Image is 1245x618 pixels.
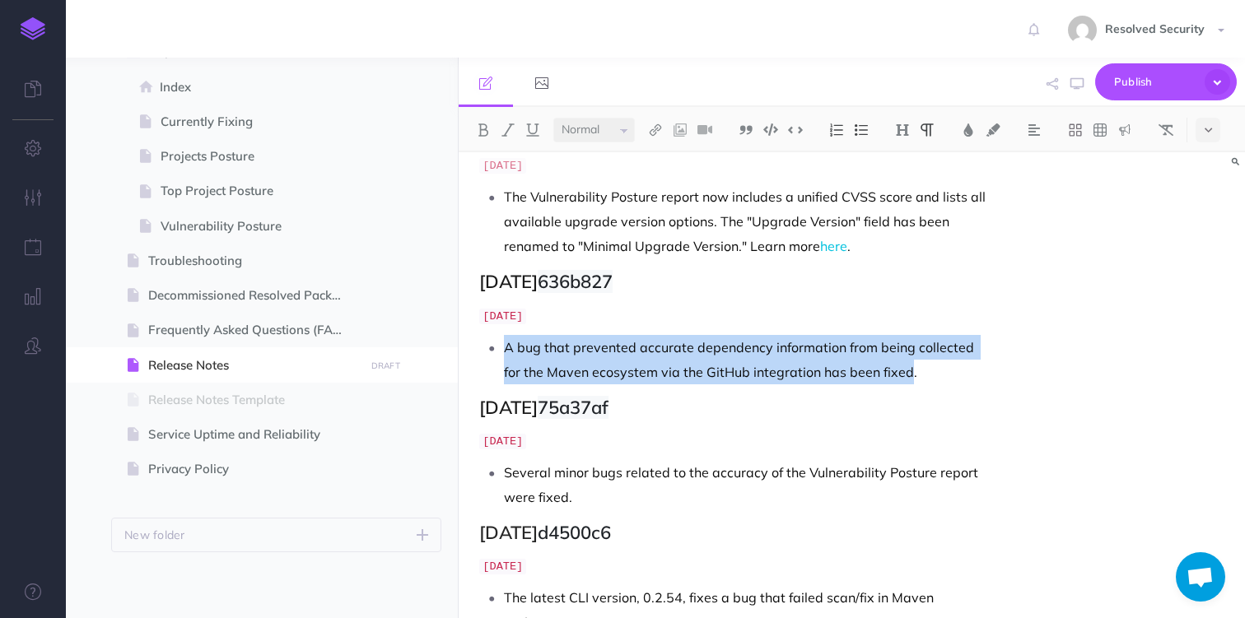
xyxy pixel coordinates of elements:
img: Clear styles button [1159,123,1173,137]
img: Unordered list button [854,123,869,137]
span: d4500c6 [538,521,611,544]
img: Ordered list button [829,123,844,137]
span: Resolved Security [1097,21,1213,36]
span: Index [160,77,359,97]
span: Release Notes [148,355,359,375]
button: New folder [111,518,441,552]
img: Link button [648,123,663,137]
img: Callout dropdown menu button [1117,123,1132,137]
span: 636b827 [538,270,613,293]
span: Release Notes Template [148,390,359,410]
img: Underline button [525,123,540,137]
p: Several minor bugs related to the accuracy of the Vulnerability Posture report were fixed. [504,460,988,509]
img: Code block button [763,123,778,136]
button: Publish [1095,63,1237,100]
img: Add video button [697,123,712,137]
span: Privacy Policy [148,459,359,479]
span: Frequently Asked Questions (FAQ) [148,320,359,340]
h2: [DATE] [479,397,988,417]
code: [DATE] [479,434,526,449]
p: A bug that prevented accurate dependency information from being collected for the Maven ecosystem... [504,335,988,384]
img: Blockquote button [739,123,753,137]
span: [DATE] [479,521,538,544]
code: [DATE] [479,158,526,174]
img: Paragraph button [920,123,935,137]
img: Alignment dropdown menu button [1027,123,1042,137]
span: 75a37af [538,396,609,419]
span: Troubleshooting [148,251,359,271]
img: Text background color button [986,123,1000,137]
img: Inline code button [788,123,803,136]
a: Open chat [1176,552,1225,602]
span: Vulnerability Posture [161,216,359,236]
span: Top Project Posture [161,181,359,201]
img: Bold button [476,123,491,137]
button: DRAFT [365,356,406,375]
span: Service Uptime and Reliability [148,425,359,444]
img: 8b1647bb1cd73c15cae5ed120f1c6fc6.jpg [1068,16,1097,44]
code: [DATE] [479,559,526,574]
span: Decommissioned Resolved Packages [148,286,359,305]
img: Create table button [1093,123,1107,137]
p: The Vulnerability Posture report now includes a unified CVSS score and lists all available upgrad... [504,184,988,258]
p: New folder [124,526,185,544]
small: DRAFT [371,360,400,371]
img: Add image button [673,123,688,137]
span: Publish [1114,69,1196,95]
code: [DATE] [479,309,526,324]
img: logo-mark.svg [21,17,45,40]
a: here [820,238,847,254]
img: Italic button [501,123,515,137]
img: Headings dropdown button [895,123,910,137]
span: Currently Fixing [161,112,359,132]
span: Projects Posture [161,146,359,166]
h2: [DATE] [479,272,988,291]
img: Text color button [961,123,976,137]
